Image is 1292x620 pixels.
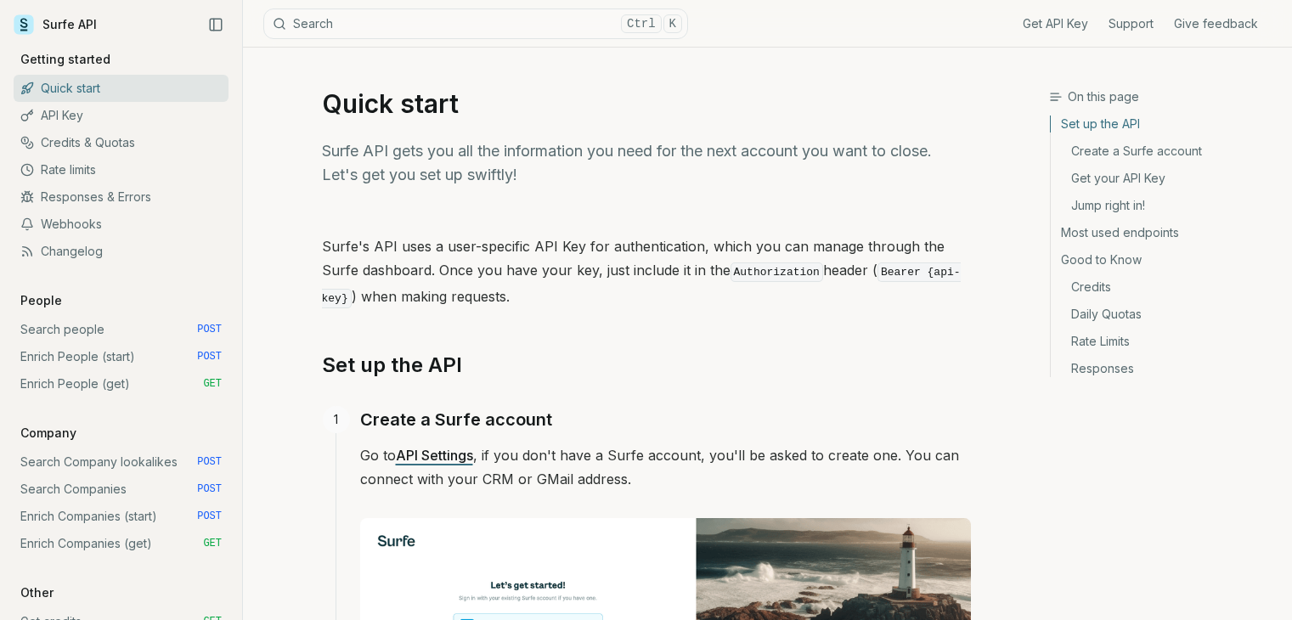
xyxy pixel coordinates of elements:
[322,234,971,311] p: Surfe's API uses a user-specific API Key for authentication, which you can manage through the Sur...
[322,352,462,379] a: Set up the API
[731,262,823,282] code: Authorization
[14,530,228,557] a: Enrich Companies (get) GET
[360,443,971,491] p: Go to , if you don't have a Surfe account, you'll be asked to create one. You can connect with yo...
[663,14,682,33] kbd: K
[263,8,688,39] button: SearchCtrlK
[1049,88,1278,105] h3: On this page
[14,12,97,37] a: Surfe API
[14,102,228,129] a: API Key
[621,14,662,33] kbd: Ctrl
[203,537,222,550] span: GET
[197,350,222,364] span: POST
[14,183,228,211] a: Responses & Errors
[1023,15,1088,32] a: Get API Key
[14,211,228,238] a: Webhooks
[197,455,222,469] span: POST
[1051,116,1278,138] a: Set up the API
[1051,246,1278,273] a: Good to Know
[1051,192,1278,219] a: Jump right in!
[14,75,228,102] a: Quick start
[1051,219,1278,246] a: Most used endpoints
[396,447,473,464] a: API Settings
[1051,273,1278,301] a: Credits
[1109,15,1154,32] a: Support
[14,156,228,183] a: Rate limits
[14,129,228,156] a: Credits & Quotas
[14,584,60,601] p: Other
[14,476,228,503] a: Search Companies POST
[322,139,971,187] p: Surfe API gets you all the information you need for the next account you want to close. Let's get...
[203,377,222,391] span: GET
[14,51,117,68] p: Getting started
[1051,165,1278,192] a: Get your API Key
[14,448,228,476] a: Search Company lookalikes POST
[14,238,228,265] a: Changelog
[322,88,971,119] h1: Quick start
[14,292,69,309] p: People
[14,343,228,370] a: Enrich People (start) POST
[1051,328,1278,355] a: Rate Limits
[1051,355,1278,377] a: Responses
[1174,15,1258,32] a: Give feedback
[14,316,228,343] a: Search people POST
[203,12,228,37] button: Collapse Sidebar
[360,406,552,433] a: Create a Surfe account
[197,510,222,523] span: POST
[14,370,228,397] a: Enrich People (get) GET
[14,425,83,442] p: Company
[197,323,222,336] span: POST
[14,503,228,530] a: Enrich Companies (start) POST
[197,482,222,496] span: POST
[1051,138,1278,165] a: Create a Surfe account
[1051,301,1278,328] a: Daily Quotas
